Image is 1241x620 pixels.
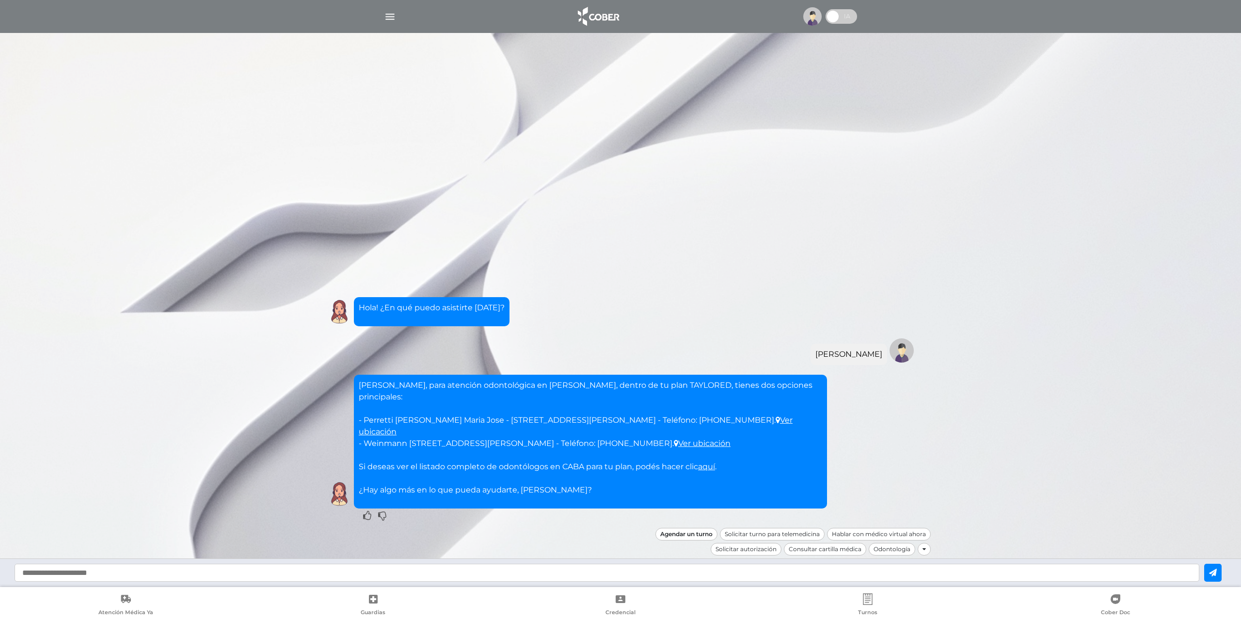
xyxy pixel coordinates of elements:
[359,302,505,314] p: Hola! ¿En qué puedo asistirte [DATE]?
[698,462,715,471] a: aquí
[327,300,351,324] img: Cober IA
[869,543,915,556] div: Odontología
[674,439,731,448] a: Ver ubicación
[359,380,822,496] p: [PERSON_NAME], para atención odontológica en [PERSON_NAME], dentro de tu plan TAYLORED, tienes do...
[497,593,744,618] a: Credencial
[720,528,825,541] div: Solicitar turno para telemedicina
[98,609,153,618] span: Atención Médica Ya
[992,593,1239,618] a: Cober Doc
[573,5,623,28] img: logo_cober_home-white.png
[605,609,636,618] span: Credencial
[327,482,351,506] img: Cober IA
[827,528,931,541] div: Hablar con médico virtual ahora
[655,528,717,541] div: Agendar un turno
[1101,609,1130,618] span: Cober Doc
[711,543,781,556] div: Solicitar autorización
[784,543,866,556] div: Consultar cartilla médica
[858,609,877,618] span: Turnos
[815,349,882,360] div: [PERSON_NAME]
[803,7,822,26] img: profile-placeholder.svg
[384,11,396,23] img: Cober_menu-lines-white.svg
[2,593,249,618] a: Atención Médica Ya
[249,593,496,618] a: Guardias
[890,338,914,363] img: Tu imagen
[361,609,385,618] span: Guardias
[744,593,991,618] a: Turnos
